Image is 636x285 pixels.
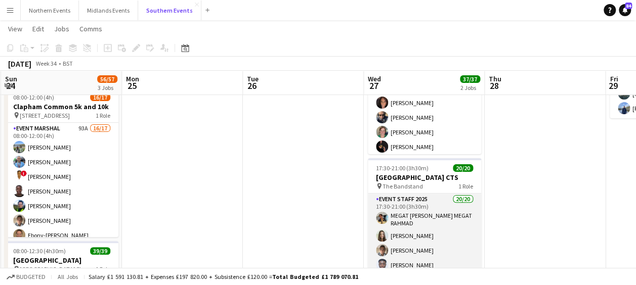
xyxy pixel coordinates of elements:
span: 1 Role [96,112,110,119]
span: ! [21,170,27,176]
span: 1 Role [458,182,473,190]
span: The Bandstand [383,182,423,190]
span: Comms [79,24,102,33]
app-job-card: 08:00-12:00 (4h)16/17Clapham Common 5k and 10k [STREET_ADDRESS]1 RoleEvent Marshal93A16/1708:00-1... [5,87,118,237]
span: 17:30-21:00 (3h30m) [376,164,429,172]
span: Tue [247,74,259,83]
span: 39/39 [90,247,110,255]
a: 84 [619,4,631,16]
span: Week 34 [33,60,59,67]
span: Wed [368,74,381,83]
div: [DATE] [8,59,31,69]
a: Jobs [50,22,73,35]
a: Edit [28,22,48,35]
div: BST [63,60,73,67]
span: Jobs [54,24,69,33]
div: 3 Jobs [98,84,117,91]
div: 2 Jobs [460,84,480,91]
span: 28 [487,80,501,91]
a: View [4,22,26,35]
span: 25 [124,80,139,91]
span: 84 [625,3,632,9]
span: Total Budgeted £1 789 070.81 [272,273,358,280]
span: Budgeted [16,273,46,280]
span: 26 [245,80,259,91]
span: Edit [32,24,44,33]
span: Sun [5,74,17,83]
h3: [GEOGRAPHIC_DATA] CTS [368,173,481,182]
span: 29 [608,80,618,91]
span: 56/57 [97,75,117,83]
span: 27 [366,80,381,91]
span: Fri [610,74,618,83]
span: 24 [4,80,17,91]
button: Midlands Events [79,1,138,20]
span: [GEOGRAPHIC_DATA] 5k and 10k [20,265,96,273]
button: Budgeted [5,271,47,282]
div: Salary £1 591 130.81 + Expenses £197 820.00 + Subsistence £120.00 = [89,273,358,280]
a: Comms [75,22,106,35]
span: Mon [126,74,139,83]
span: View [8,24,22,33]
span: 1 Role [96,265,110,273]
span: All jobs [56,273,80,280]
span: 08:00-12:30 (4h30m) [13,247,66,255]
button: Southern Events [138,1,201,20]
span: Thu [489,74,501,83]
span: [STREET_ADDRESS] [20,112,70,119]
span: 20/20 [453,164,473,172]
button: Northern Events [21,1,79,20]
h3: [GEOGRAPHIC_DATA] [5,256,118,265]
span: 37/37 [460,75,480,83]
span: 08:00-12:00 (4h) [13,93,54,101]
span: 16/17 [90,93,110,101]
h3: Clapham Common 5k and 10k [5,102,118,111]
